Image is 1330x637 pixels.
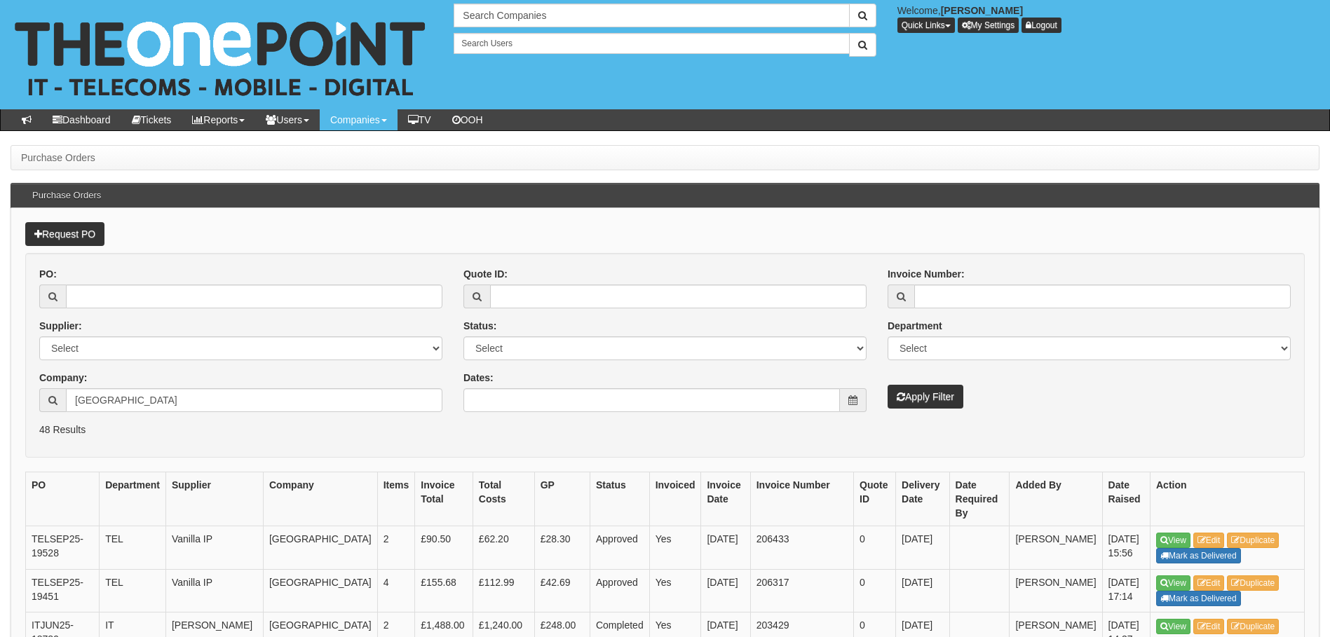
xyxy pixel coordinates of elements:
[39,319,82,333] label: Supplier:
[896,569,950,612] td: [DATE]
[1156,533,1190,548] a: View
[854,526,896,570] td: 0
[263,472,377,526] th: Company
[39,371,87,385] label: Company:
[1193,575,1225,591] a: Edit
[1102,569,1150,612] td: [DATE] 17:14
[958,18,1019,33] a: My Settings
[888,267,965,281] label: Invoice Number:
[26,569,100,612] td: TELSEP25-19451
[100,569,166,612] td: TEL
[1227,533,1279,548] a: Duplicate
[888,385,963,409] button: Apply Filter
[941,5,1023,16] b: [PERSON_NAME]
[320,109,398,130] a: Companies
[1156,619,1190,634] a: View
[888,319,942,333] label: Department
[949,472,1010,526] th: Date Required By
[1010,526,1102,570] td: [PERSON_NAME]
[263,569,377,612] td: [GEOGRAPHIC_DATA]
[463,371,494,385] label: Dates:
[590,526,649,570] td: Approved
[100,526,166,570] td: TEL
[415,472,473,526] th: Invoice Total
[415,526,473,570] td: £90.50
[1193,619,1225,634] a: Edit
[26,526,100,570] td: TELSEP25-19528
[1156,548,1241,563] a: Mark as Delivered
[263,526,377,570] td: [GEOGRAPHIC_DATA]
[463,319,496,333] label: Status:
[100,472,166,526] th: Department
[165,569,263,612] td: Vanilla IP
[42,109,121,130] a: Dashboard
[473,472,534,526] th: Total Costs
[21,151,95,165] li: Purchase Orders
[463,267,508,281] label: Quote ID:
[1010,569,1102,612] td: [PERSON_NAME]
[121,109,182,130] a: Tickets
[590,569,649,612] td: Approved
[377,569,415,612] td: 4
[750,526,853,570] td: 206433
[165,526,263,570] td: Vanilla IP
[1156,575,1190,591] a: View
[1193,533,1225,548] a: Edit
[897,18,955,33] button: Quick Links
[1102,472,1150,526] th: Date Raised
[377,526,415,570] td: 2
[649,569,701,612] td: Yes
[750,472,853,526] th: Invoice Number
[1022,18,1061,33] a: Logout
[182,109,255,130] a: Reports
[39,423,1291,437] p: 48 Results
[1102,526,1150,570] td: [DATE] 15:56
[534,526,590,570] td: £28.30
[255,109,320,130] a: Users
[377,472,415,526] th: Items
[165,472,263,526] th: Supplier
[1227,575,1279,591] a: Duplicate
[854,569,896,612] td: 0
[649,526,701,570] td: Yes
[473,526,534,570] td: £62.20
[415,569,473,612] td: £155.68
[1010,472,1102,526] th: Added By
[473,569,534,612] td: £112.99
[896,472,950,526] th: Delivery Date
[896,526,950,570] td: [DATE]
[701,569,750,612] td: [DATE]
[590,472,649,526] th: Status
[442,109,494,130] a: OOH
[534,569,590,612] td: £42.69
[398,109,442,130] a: TV
[750,569,853,612] td: 206317
[1151,472,1305,526] th: Action
[887,4,1330,33] div: Welcome,
[454,33,849,54] input: Search Users
[1156,591,1241,606] a: Mark as Delivered
[39,267,57,281] label: PO:
[25,222,104,246] a: Request PO
[26,472,100,526] th: PO
[854,472,896,526] th: Quote ID
[701,526,750,570] td: [DATE]
[1227,619,1279,634] a: Duplicate
[25,184,108,207] h3: Purchase Orders
[649,472,701,526] th: Invoiced
[454,4,849,27] input: Search Companies
[701,472,750,526] th: Invoice Date
[534,472,590,526] th: GP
